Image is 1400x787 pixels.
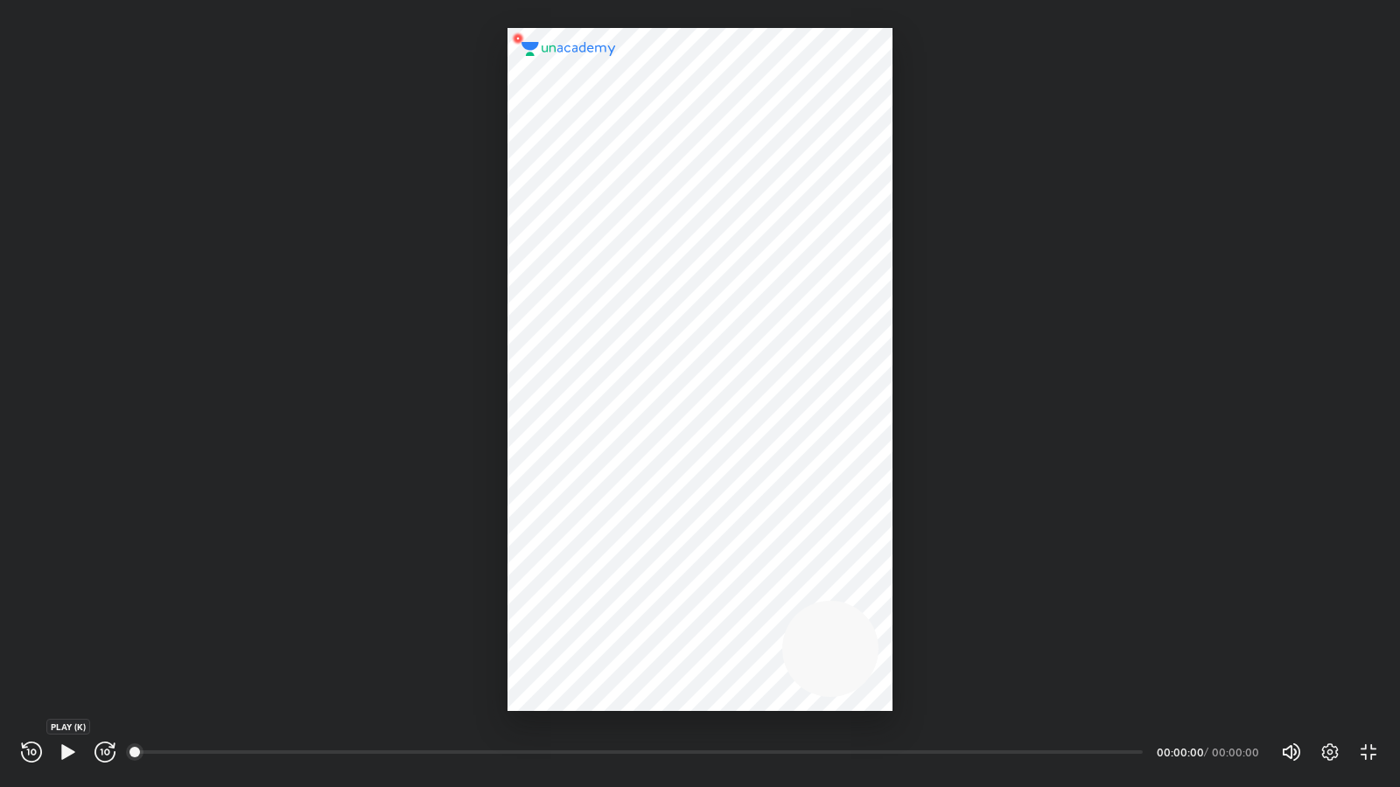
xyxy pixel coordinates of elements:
div: 00:00:00 [1212,747,1260,757]
div: / [1204,747,1208,757]
img: logo.2a7e12a2.svg [521,42,616,56]
img: wMgqJGBwKWe8AAAAABJRU5ErkJggg== [507,28,528,49]
div: PLAY (K) [46,719,90,735]
div: 00:00:00 [1157,747,1200,757]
